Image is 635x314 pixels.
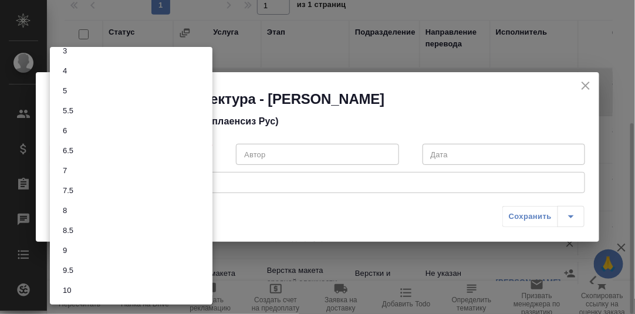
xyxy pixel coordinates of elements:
[59,144,77,157] button: 6.5
[59,244,70,257] button: 9
[59,65,70,77] button: 4
[59,104,77,117] button: 5.5
[59,85,70,97] button: 5
[59,45,70,58] button: 3
[59,184,77,197] button: 7.5
[59,204,70,217] button: 8
[59,164,70,177] button: 7
[59,264,77,277] button: 9.5
[59,284,75,297] button: 10
[59,124,70,137] button: 6
[59,224,77,237] button: 8.5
